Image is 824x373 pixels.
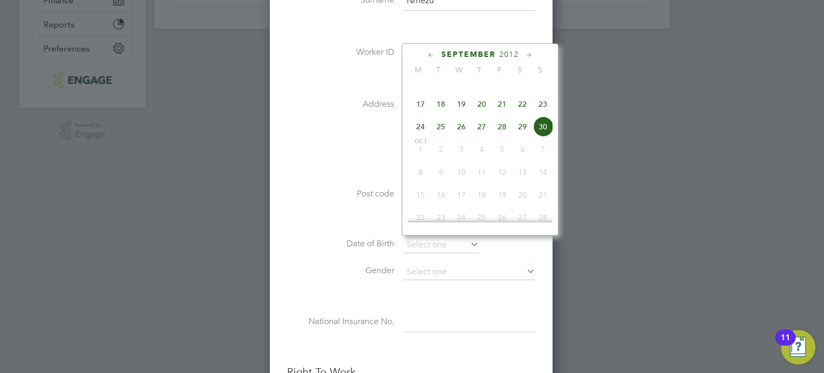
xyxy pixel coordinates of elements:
button: Open Resource Center, 11 new notifications [781,330,815,364]
span: 17 [410,94,431,114]
span: 18 [472,185,492,205]
span: 21 [492,94,512,114]
label: Worker ID [287,47,394,58]
span: 25 [431,116,451,137]
span: 27 [512,207,533,228]
span: 16 [431,185,451,205]
span: 2012 [499,50,519,59]
span: 15 [410,185,431,205]
span: F [489,65,510,75]
span: 18 [431,94,451,114]
span: 22 [512,94,533,114]
span: 26 [451,116,472,137]
span: 3 [451,139,472,159]
span: W [448,65,469,75]
input: Select one [403,237,479,253]
span: 2 [431,139,451,159]
span: 21 [533,185,553,205]
span: 8 [410,162,431,182]
label: Gender [287,265,394,276]
label: Post code [287,188,394,200]
span: S [530,65,550,75]
span: 9 [431,162,451,182]
input: Select one [403,264,535,280]
span: 29 [512,116,533,137]
label: National Insurance No. [287,316,394,327]
span: 24 [410,116,431,137]
span: 23 [431,207,451,228]
span: Oct [410,139,431,144]
span: 25 [472,207,492,228]
span: 26 [492,207,512,228]
span: 1 [410,139,431,159]
span: 6 [512,139,533,159]
span: 19 [492,185,512,205]
span: 14 [533,162,553,182]
span: 12 [492,162,512,182]
span: September [442,50,496,59]
span: 10 [451,162,472,182]
span: T [469,65,489,75]
span: 28 [492,116,512,137]
span: 5 [492,139,512,159]
span: 19 [451,94,472,114]
label: Date of Birth [287,238,394,250]
span: T [428,65,448,75]
span: 7 [533,139,553,159]
span: 20 [512,185,533,205]
div: 11 [781,338,790,352]
span: 17 [451,185,472,205]
span: 30 [533,116,553,137]
span: 20 [472,94,492,114]
span: M [408,65,428,75]
span: 28 [533,207,553,228]
span: 11 [472,162,492,182]
span: 13 [512,162,533,182]
label: Address [287,99,394,110]
span: S [510,65,530,75]
span: 27 [472,116,492,137]
span: 22 [410,207,431,228]
span: 4 [472,139,492,159]
span: 23 [533,94,553,114]
span: 24 [451,207,472,228]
